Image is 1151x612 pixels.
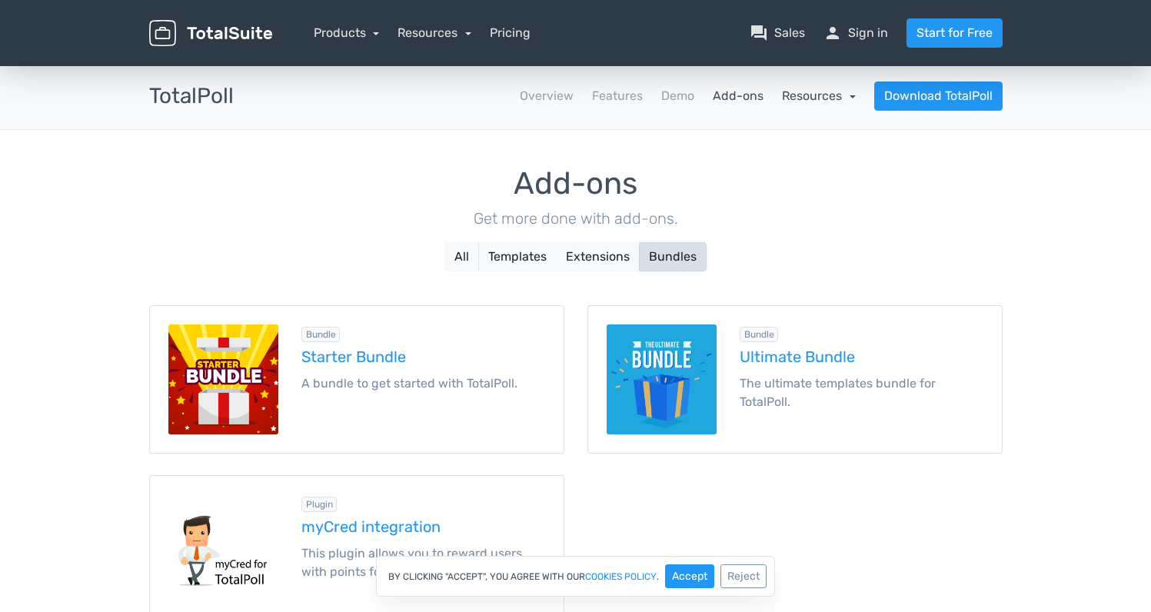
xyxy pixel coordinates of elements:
a: Add-ons [713,87,763,105]
div: Dominio: [DOMAIN_NAME] [40,40,172,52]
div: v 4.0.25 [43,25,75,37]
button: Bundles [639,242,707,271]
div: Dominio [81,91,118,101]
img: TotalSuite for WordPress [149,20,272,47]
div: Bundle [301,327,341,342]
div: Plugin [301,497,338,512]
button: Reject [720,564,767,588]
img: logo_orange.svg [25,25,37,37]
div: Bundle [740,327,779,342]
a: Ultimate Bundle for TotalPoll Bundle Ultimate Bundle The ultimate templates bundle for TotalPoll. [587,305,1003,454]
button: Accept [665,564,714,588]
a: cookies policy [585,572,657,581]
p: Get more done with add-ons. [149,207,1003,230]
a: question_answerSales [750,24,805,42]
a: personSign in [823,24,888,42]
a: Download TotalPoll [874,81,1003,111]
a: Starter Bundle for TotalPoll Bundle Starter Bundle A bundle to get started with TotalPoll. [149,305,564,454]
img: tab_domain_overview_orange.svg [64,89,76,101]
img: website_grey.svg [25,40,37,52]
h5: myCred integration plugin for TotalPoll [301,518,545,535]
p: This plugin allows you to reward users with points for participating in polls. [301,544,545,581]
h1: Add-ons [149,167,1003,201]
img: myCred integration for TotalPoll [168,494,278,604]
a: Demo [661,87,694,105]
a: Start for Free [906,18,1003,48]
a: Pricing [490,24,531,42]
button: Templates [478,242,557,271]
a: Resources [782,88,856,103]
img: Ultimate Bundle for TotalPoll [607,324,717,434]
span: person [823,24,842,42]
h5: Ultimate Bundle bundle for TotalPoll [740,348,983,365]
img: Starter Bundle for TotalPoll [168,324,278,434]
a: Features [592,87,643,105]
div: By clicking "Accept", you agree with our . [376,556,775,597]
a: Overview [520,87,574,105]
div: Keyword (traffico) [171,91,255,101]
a: Resources [398,25,471,40]
h3: TotalPoll [149,85,234,108]
button: All [444,242,479,271]
h5: Starter Bundle bundle for TotalPoll [301,348,545,365]
button: Extensions [556,242,640,271]
p: A bundle to get started with TotalPoll. [301,374,545,393]
img: tab_keywords_by_traffic_grey.svg [155,89,167,101]
span: question_answer [750,24,768,42]
a: Products [314,25,380,40]
p: The ultimate templates bundle for TotalPoll. [740,374,983,411]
